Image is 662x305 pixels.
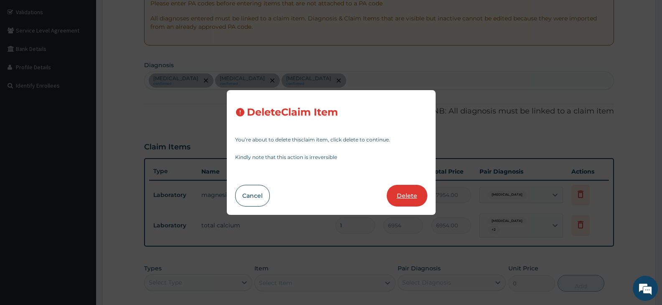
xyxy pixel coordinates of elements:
[43,47,140,58] div: Chat with us now
[4,210,159,239] textarea: Type your message and hit 'Enter'
[15,42,34,63] img: d_794563401_company_1708531726252_794563401
[137,4,157,24] div: Minimize live chat window
[247,107,338,118] h3: Delete Claim Item
[48,96,115,181] span: We're online!
[235,185,270,207] button: Cancel
[235,137,427,142] p: You’re about to delete this claim item , click delete to continue.
[235,155,427,160] p: Kindly note that this action is irreversible
[387,185,427,207] button: Delete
